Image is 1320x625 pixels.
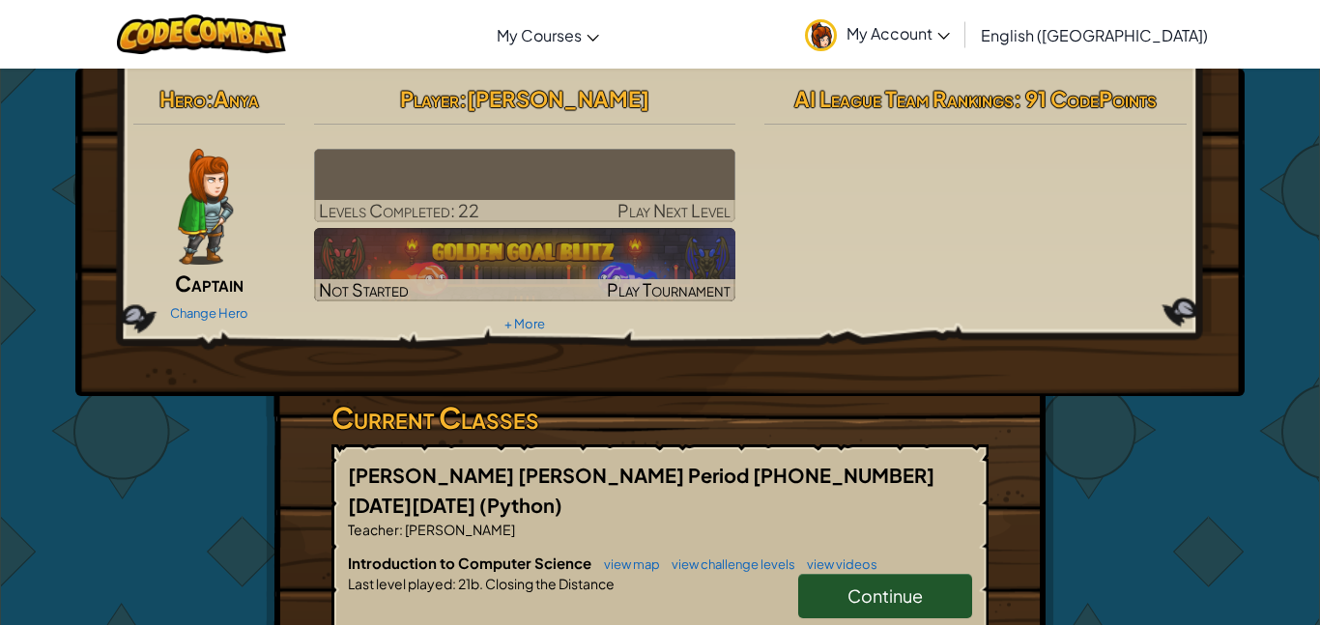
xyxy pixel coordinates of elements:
[348,575,452,592] span: Last level played
[847,23,950,43] span: My Account
[483,575,615,592] span: Closing the Distance
[805,19,837,51] img: avatar
[504,316,545,331] a: + More
[467,85,649,112] span: [PERSON_NAME]
[348,521,399,538] span: Teacher
[981,25,1208,45] span: English ([GEOGRAPHIC_DATA])
[479,493,562,517] span: (Python)
[400,85,459,112] span: Player
[847,584,923,607] span: Continue
[314,149,736,222] a: Play Next Level
[662,556,795,572] a: view challenge levels
[206,85,214,112] span: :
[487,9,609,61] a: My Courses
[399,521,403,538] span: :
[594,556,660,572] a: view map
[459,85,467,112] span: :
[319,278,409,300] span: Not Started
[319,199,479,221] span: Levels Completed: 22
[1014,85,1157,112] span: : 91 CodePoints
[617,199,731,221] span: Play Next Level
[797,556,877,572] a: view videos
[159,85,206,112] span: Hero
[497,25,582,45] span: My Courses
[348,463,934,517] span: [PERSON_NAME] [PERSON_NAME] Period [PHONE_NUMBER][DATE][DATE]
[456,575,483,592] span: 21b.
[795,4,960,65] a: My Account
[314,228,736,301] a: Not StartedPlay Tournament
[403,521,515,538] span: [PERSON_NAME]
[331,396,989,440] h3: Current Classes
[117,14,286,54] img: CodeCombat logo
[175,270,244,297] span: Captain
[794,85,1014,112] span: AI League Team Rankings
[314,228,736,301] img: Golden Goal
[971,9,1218,61] a: English ([GEOGRAPHIC_DATA])
[214,85,259,112] span: Anya
[178,149,233,265] img: captain-pose.png
[452,575,456,592] span: :
[607,278,731,300] span: Play Tournament
[348,554,594,572] span: Introduction to Computer Science
[170,305,248,321] a: Change Hero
